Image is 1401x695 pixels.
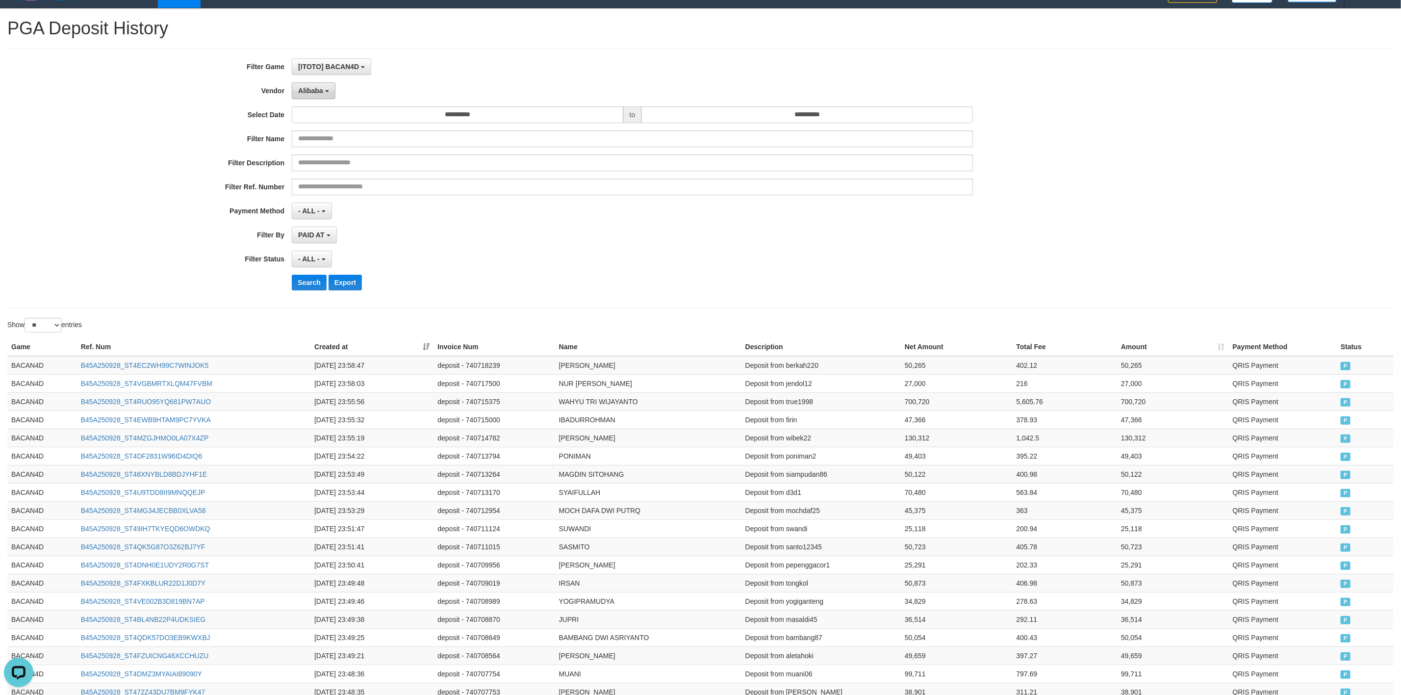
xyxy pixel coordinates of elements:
th: Total Fee [1013,338,1118,356]
td: [DATE] 23:49:25 [310,628,433,646]
label: Show entries [7,318,82,333]
td: BACAN4D [7,483,77,501]
td: QRIS Payment [1229,356,1337,375]
td: [DATE] 23:49:21 [310,646,433,665]
span: PAID [1341,471,1350,479]
td: [DATE] 23:53:29 [310,501,433,519]
td: YOGIPRAMUDYA [555,592,741,610]
td: 25,291 [1117,556,1229,574]
td: 45,375 [1117,501,1229,519]
a: B45A250928_ST4EWB9HTAM9PC7YVKA [81,416,211,424]
td: [DATE] 23:58:03 [310,374,433,392]
a: B45A250928_ST4FZUICNG46XCCHUZU [81,652,209,660]
button: PAID AT [292,227,336,243]
td: 70,480 [1117,483,1229,501]
td: [DATE] 23:55:32 [310,411,433,429]
td: Deposit from berkah220 [741,356,901,375]
td: deposit - 740714782 [433,429,555,447]
td: deposit - 740709019 [433,574,555,592]
a: B45A250928_ST4DNH0E1UDY2R0G7ST [81,561,209,569]
td: IRSAN [555,574,741,592]
th: Created at: activate to sort column ascending [310,338,433,356]
td: [DATE] 23:50:41 [310,556,433,574]
td: deposit - 740715375 [433,392,555,411]
th: Invoice Num [433,338,555,356]
th: Payment Method [1229,338,1337,356]
td: 27,000 [1117,374,1229,392]
td: BACAN4D [7,392,77,411]
td: 130,312 [1117,429,1229,447]
td: 50,122 [1117,465,1229,483]
a: B45A250928_ST4MG34JECBB0XLVA58 [81,507,206,515]
td: 202.33 [1013,556,1118,574]
td: deposit - 740708649 [433,628,555,646]
td: Deposit from masaldi45 [741,610,901,628]
td: deposit - 740713794 [433,447,555,465]
td: BACAN4D [7,519,77,538]
td: 50,873 [901,574,1013,592]
td: 397.27 [1013,646,1118,665]
span: PAID [1341,634,1350,643]
td: SYAIFULLAH [555,483,741,501]
td: 400.43 [1013,628,1118,646]
span: Alibaba [298,87,323,95]
button: - ALL - [292,203,331,219]
td: 50,873 [1117,574,1229,592]
td: deposit - 740711124 [433,519,555,538]
td: Deposit from yogiganteng [741,592,901,610]
td: [DATE] 23:51:41 [310,538,433,556]
span: PAID [1341,362,1350,370]
td: BACAN4D [7,411,77,429]
a: B45A250928_ST4QDK57DO3EB9KWXBJ [81,634,210,642]
td: 99,711 [1117,665,1229,683]
td: deposit - 740708989 [433,592,555,610]
td: 25,118 [901,519,1013,538]
td: BACAN4D [7,574,77,592]
td: QRIS Payment [1229,628,1337,646]
td: BACAN4D [7,356,77,375]
td: Deposit from santo12345 [741,538,901,556]
td: QRIS Payment [1229,646,1337,665]
td: deposit - 740712954 [433,501,555,519]
td: deposit - 740709956 [433,556,555,574]
td: QRIS Payment [1229,519,1337,538]
td: 49,403 [1117,447,1229,465]
td: 130,312 [901,429,1013,447]
button: Open LiveChat chat widget [4,4,33,33]
td: [DATE] 23:49:46 [310,592,433,610]
th: Ref. Num [77,338,310,356]
td: deposit - 740708564 [433,646,555,665]
a: B45A250928_ST4DMZ3MYAIAI89090Y [81,670,202,678]
td: BACAN4D [7,556,77,574]
td: 47,366 [1117,411,1229,429]
a: B45A250928_ST4VGBMRTXLQM47FVBM [81,380,212,387]
td: QRIS Payment [1229,429,1337,447]
td: 402.12 [1013,356,1118,375]
td: QRIS Payment [1229,447,1337,465]
a: B45A250928_ST4BL4NB22P4UDKSIEG [81,616,206,623]
td: 406.98 [1013,574,1118,592]
a: B45A250928_ST4VE002B3D819BN7AP [81,597,205,605]
td: 700,720 [901,392,1013,411]
td: [DATE] 23:51:47 [310,519,433,538]
td: NUR [PERSON_NAME] [555,374,741,392]
td: 700,720 [1117,392,1229,411]
td: 292.11 [1013,610,1118,628]
td: BACAN4D [7,465,77,483]
td: 50,265 [1117,356,1229,375]
td: 49,659 [1117,646,1229,665]
span: PAID [1341,543,1350,552]
td: QRIS Payment [1229,556,1337,574]
a: B45A250928_ST4FXKBLUR22D1J0D7Y [81,579,206,587]
td: BACAN4D [7,501,77,519]
td: [DATE] 23:48:36 [310,665,433,683]
td: Deposit from tongkol [741,574,901,592]
td: deposit - 740718239 [433,356,555,375]
td: [DATE] 23:55:56 [310,392,433,411]
a: B45A250928_ST4QK5G87O3Z62BJ7YF [81,543,205,551]
td: deposit - 740713264 [433,465,555,483]
td: 34,829 [901,592,1013,610]
th: Description [741,338,901,356]
td: deposit - 740717500 [433,374,555,392]
td: SASMITO [555,538,741,556]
